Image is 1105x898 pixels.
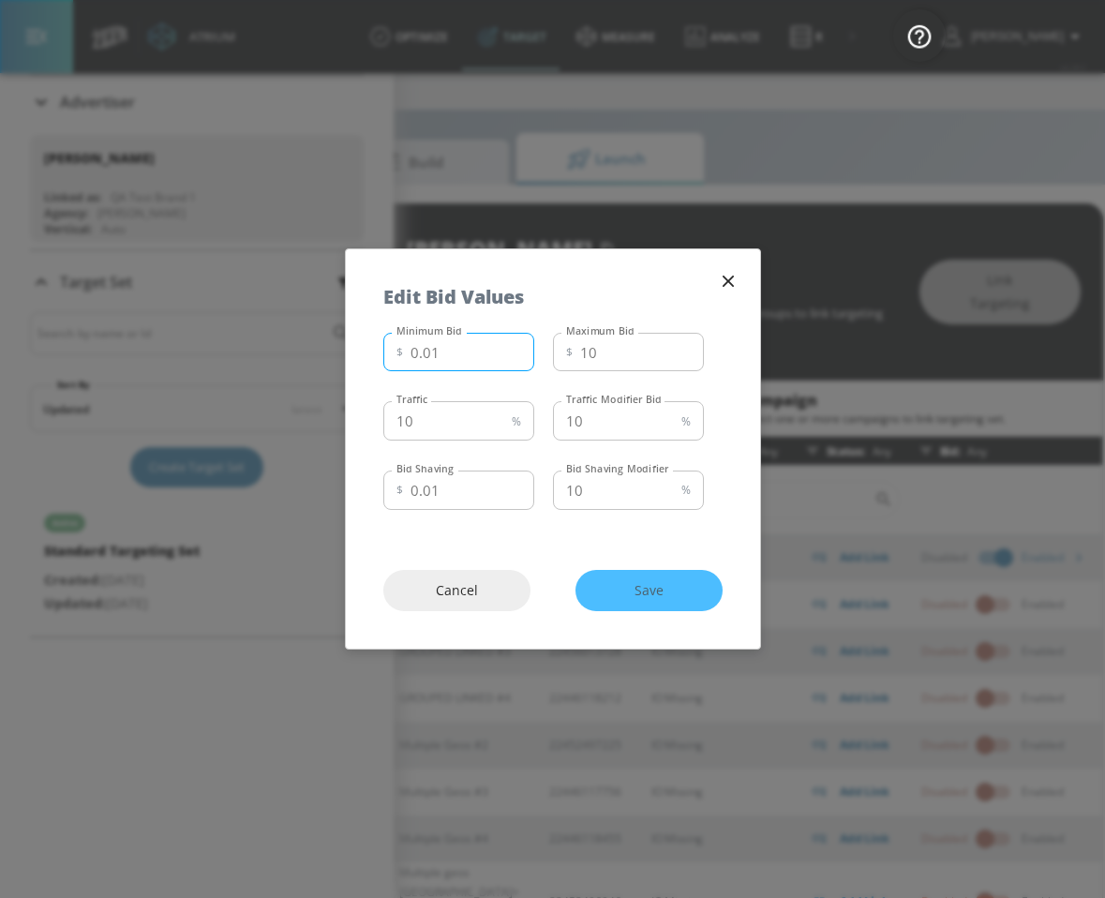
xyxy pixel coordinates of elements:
[681,412,691,431] p: %
[566,324,635,337] label: Maximum Bid
[396,480,403,500] p: $
[396,462,454,475] label: Bid Shaving
[566,393,662,406] label: Traffic Modifier Bid
[396,342,403,362] p: $
[681,480,691,500] p: %
[396,324,462,337] label: Minimum Bid
[383,287,524,307] h5: Edit Bid Values
[421,579,493,603] span: Cancel
[396,393,428,406] label: Traffic
[893,9,946,62] button: Open Resource Center
[383,570,530,612] button: Cancel
[566,462,669,475] label: Bid Shaving Modifier
[512,412,521,431] p: %
[566,342,573,362] p: $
